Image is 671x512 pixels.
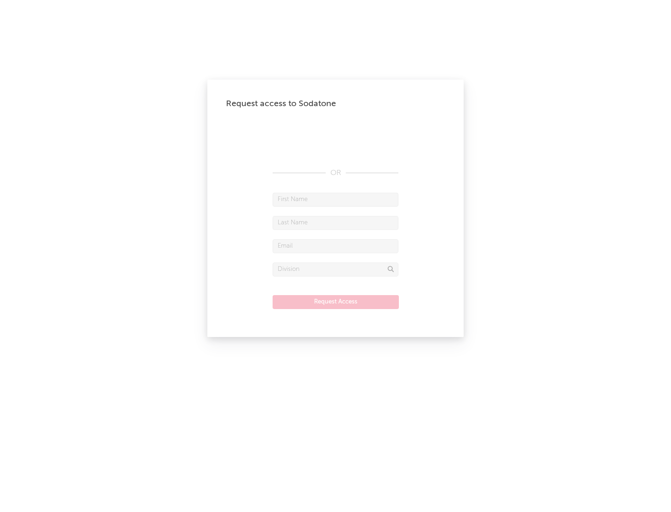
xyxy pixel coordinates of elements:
input: Division [273,263,398,276]
input: Email [273,239,398,253]
div: OR [273,168,398,179]
input: Last Name [273,216,398,230]
input: First Name [273,193,398,207]
button: Request Access [273,295,399,309]
div: Request access to Sodatone [226,98,445,109]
